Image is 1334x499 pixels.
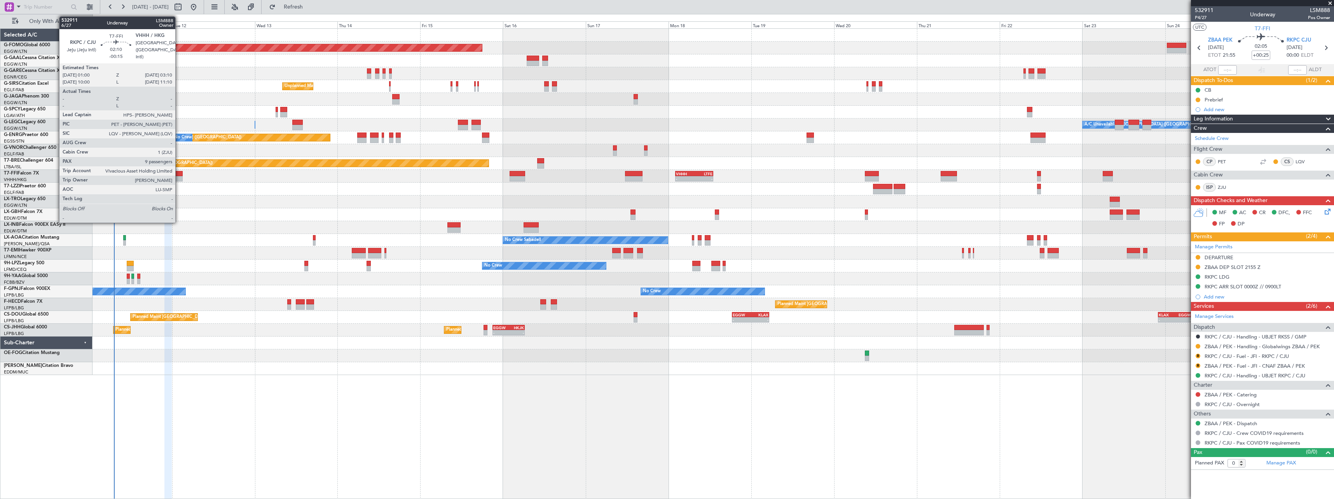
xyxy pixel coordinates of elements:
span: ELDT [1301,52,1313,59]
a: T7-BREChallenger 604 [4,158,53,163]
div: Sat 16 [503,21,586,28]
span: LSM888 [1308,6,1330,14]
a: EGSS/STN [4,138,24,144]
div: No Crew [643,286,661,297]
span: G-FOMO [4,43,24,47]
div: Mon 18 [669,21,751,28]
span: Pos Owner [1308,14,1330,21]
a: 9H-LPZLegacy 500 [4,261,44,265]
span: LX-INB [4,222,19,227]
div: Add new [1204,293,1330,300]
span: F-HECD [4,299,21,304]
a: LX-INBFalcon 900EX EASy II [4,222,65,227]
span: Others [1194,410,1211,419]
a: LFPB/LBG [4,331,24,337]
input: Trip Number [24,1,68,13]
div: CS [1281,157,1294,166]
a: RKPC / CJU - Overnight [1205,401,1260,408]
a: Manage Permits [1195,243,1233,251]
a: ZJU [1218,184,1235,191]
div: KLAX [1159,312,1175,317]
span: [DATE] [1208,44,1224,52]
div: Planned Maint [GEOGRAPHIC_DATA] ([GEOGRAPHIC_DATA]) [133,311,255,323]
a: F-GPNJFalcon 900EX [4,286,50,291]
span: (2/4) [1306,232,1317,240]
span: CS-JHH [4,325,21,330]
span: G-GARE [4,68,22,73]
span: ALDT [1309,66,1322,74]
button: Refresh [265,1,312,13]
div: VHHH [676,171,694,176]
a: LX-TROLegacy 650 [4,197,45,201]
div: Underway [1250,10,1275,19]
div: - [1175,318,1191,322]
div: No Crew Sabadell [505,234,541,246]
div: Wed 20 [834,21,917,28]
div: DEPARTURE [1205,254,1233,261]
div: Add new [1204,106,1330,113]
div: ISP [1203,183,1216,192]
a: CS-JHHGlobal 6000 [4,325,47,330]
div: Thu 21 [917,21,1000,28]
a: LFPB/LBG [4,318,24,324]
span: AC [1239,209,1246,217]
div: Planned Maint [GEOGRAPHIC_DATA] ([GEOGRAPHIC_DATA]) [446,324,569,336]
span: LX-TRO [4,197,21,201]
div: Sun 24 [1165,21,1248,28]
span: G-LEGC [4,120,21,124]
a: G-JAGAPhenom 300 [4,94,49,99]
span: Services [1194,302,1214,311]
a: G-FOMOGlobal 6000 [4,43,50,47]
span: T7-EMI [4,248,19,253]
span: G-JAGA [4,94,22,99]
a: EGGW/LTN [4,100,27,106]
span: MF [1219,209,1226,217]
span: RKPC CJU [1287,37,1311,44]
a: CS-DOUGlobal 6500 [4,312,49,317]
span: 532911 [1195,6,1214,14]
button: Only With Activity [9,15,84,28]
a: LX-AOACitation Mustang [4,235,59,240]
span: (2/6) [1306,302,1317,310]
div: Planned Maint [GEOGRAPHIC_DATA] ([GEOGRAPHIC_DATA]) [115,324,238,336]
span: G-GAAL [4,56,22,60]
a: ZBAA / PEK - Dispatch [1205,420,1257,427]
span: ATOT [1203,66,1216,74]
div: Tue 19 [751,21,834,28]
span: Refresh [277,4,310,10]
div: [DATE] [94,16,107,22]
span: G-ENRG [4,133,22,137]
a: RKPC / CJU - Handling - UBJET RKSS / GMP [1205,333,1306,340]
a: G-SPCYLegacy 650 [4,107,45,112]
a: EDLW/DTM [4,228,27,234]
span: OE-FOG [4,351,22,355]
a: EGNR/CEG [4,74,27,80]
span: G-VNOR [4,145,23,150]
a: LFMN/NCE [4,254,27,260]
span: LX-GBH [4,209,21,214]
div: CP [1203,157,1216,166]
span: FFC [1303,209,1312,217]
a: 9H-YAAGlobal 5000 [4,274,48,278]
span: Dispatch [1194,323,1215,332]
div: Mon 11 [89,21,172,28]
span: (0/0) [1306,448,1317,456]
a: EDLW/DTM [4,215,27,221]
div: EGGW [493,325,509,330]
span: Cabin Crew [1194,171,1223,180]
span: T7-FFI [1255,24,1270,33]
span: Charter [1194,381,1212,390]
a: EGLF/FAB [4,190,24,195]
div: RKPC LDG [1205,274,1229,280]
a: Manage Services [1195,313,1234,321]
div: ZBAA DEP SLOT 2155 Z [1205,264,1261,270]
span: F-GPNJ [4,286,21,291]
a: RKPC / CJU - Handling - UBJET RKPC / CJU [1205,372,1305,379]
span: CR [1259,209,1266,217]
div: - [1159,318,1175,322]
span: Pax [1194,448,1202,457]
a: LX-GBHFalcon 7X [4,209,42,214]
a: EGGW/LTN [4,49,27,54]
div: Unplanned Maint [GEOGRAPHIC_DATA] ([GEOGRAPHIC_DATA]) [285,80,412,92]
a: EGLF/FAB [4,87,24,93]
